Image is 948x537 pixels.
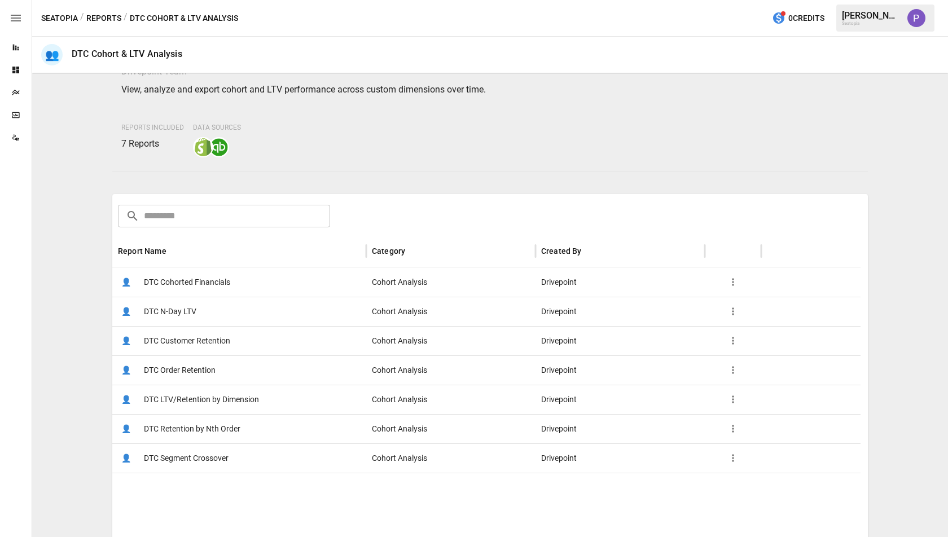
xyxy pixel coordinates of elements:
img: Prateek Batra [907,9,925,27]
span: DTC Retention by Nth Order [144,415,240,443]
span: DTC Order Retention [144,356,216,385]
span: 0 Credits [788,11,824,25]
div: Cohort Analysis [366,297,536,326]
span: DTC Segment Crossover [144,444,229,473]
span: DTC LTV/Retention by Dimension [144,385,259,414]
button: 0Credits [767,8,829,29]
div: Drivepoint [536,297,705,326]
button: Sort [406,243,422,259]
span: 👤 [118,391,135,408]
span: DTC N-Day LTV [144,297,196,326]
img: quickbooks [210,138,228,156]
div: Created By [541,247,582,256]
p: View, analyze and export cohort and LTV performance across custom dimensions over time. [121,83,859,96]
img: shopify [194,138,212,156]
div: Cohort Analysis [366,414,536,443]
button: Sort [168,243,183,259]
span: 👤 [118,274,135,290]
span: 👤 [118,420,135,437]
div: Drivepoint [536,267,705,297]
span: 👤 [118,303,135,320]
div: / [124,11,128,25]
div: Drivepoint [536,414,705,443]
button: Sort [583,243,599,259]
span: 👤 [118,450,135,466]
div: DTC Cohort & LTV Analysis [72,49,182,59]
div: Cohort Analysis [366,326,536,355]
div: Cohort Analysis [366,267,536,297]
div: Category [372,247,405,256]
div: Cohort Analysis [366,385,536,414]
span: Data Sources [193,124,241,131]
div: Drivepoint [536,385,705,414]
span: Reports Included [121,124,184,131]
div: Report Name [118,247,166,256]
div: Drivepoint [536,355,705,385]
div: / [80,11,84,25]
div: Drivepoint [536,326,705,355]
button: Reports [86,11,121,25]
div: Seatopia [842,21,901,26]
span: 👤 [118,332,135,349]
div: Cohort Analysis [366,355,536,385]
div: Drivepoint [536,443,705,473]
div: [PERSON_NAME] [842,10,901,21]
p: 7 Reports [121,137,184,151]
button: Prateek Batra [901,2,932,34]
span: DTC Cohorted Financials [144,268,230,297]
div: 👥 [41,44,63,65]
span: DTC Customer Retention [144,327,230,355]
button: Seatopia [41,11,78,25]
span: 👤 [118,362,135,378]
div: Cohort Analysis [366,443,536,473]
